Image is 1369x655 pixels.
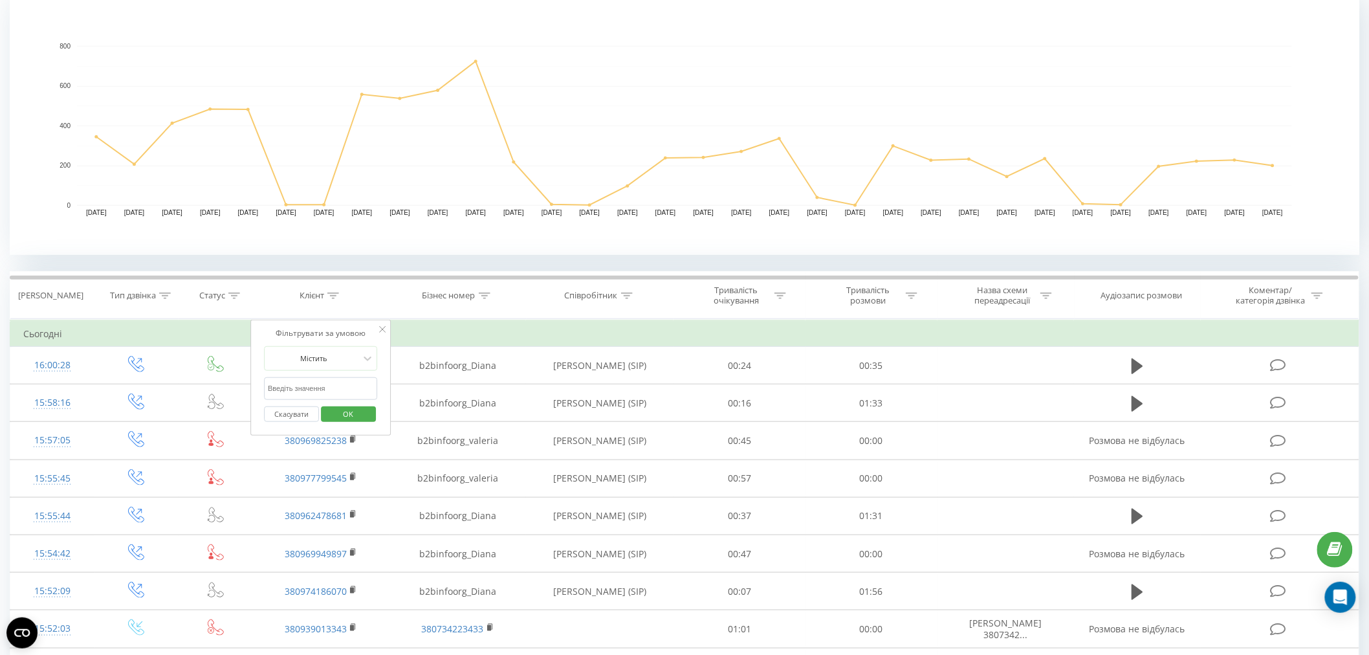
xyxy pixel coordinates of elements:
td: b2binfoorg_valeria [389,422,527,460]
td: [PERSON_NAME] (SIP) [526,497,674,535]
text: [DATE] [162,210,182,217]
td: b2binfoorg_Diana [389,497,527,535]
text: [DATE] [352,210,373,217]
button: OK [321,406,376,423]
text: 200 [60,162,71,170]
td: b2binfoorg_Diana [389,535,527,573]
span: Розмова не відбулась [1090,472,1185,484]
text: [DATE] [503,210,524,217]
div: 15:55:45 [23,466,82,491]
span: Розмова не відбулась [1090,434,1185,447]
div: Тривалість розмови [833,285,903,307]
text: [DATE] [200,210,221,217]
a: 380962478681 [285,509,347,522]
text: [DATE] [542,210,562,217]
td: 00:00 [805,422,937,460]
text: [DATE] [1225,210,1245,217]
td: 01:01 [674,610,805,648]
text: [DATE] [845,210,866,217]
a: 380977799545 [285,472,347,484]
td: 00:45 [674,422,805,460]
td: [PERSON_NAME] (SIP) [526,573,674,610]
text: 600 [60,83,71,90]
text: [DATE] [580,210,600,217]
input: Введіть значення [264,377,378,400]
text: [DATE] [1073,210,1093,217]
text: [DATE] [997,210,1018,217]
text: [DATE] [883,210,904,217]
td: [PERSON_NAME] (SIP) [526,535,674,573]
text: [DATE] [617,210,638,217]
text: [DATE] [769,210,790,217]
span: [PERSON_NAME] 3807342... [969,617,1042,641]
div: Коментар/категорія дзвінка [1232,285,1308,307]
text: [DATE] [276,210,296,217]
td: b2binfoorg_Diana [389,347,527,384]
td: 01:56 [805,573,937,610]
td: 00:07 [674,573,805,610]
td: [PERSON_NAME] (SIP) [526,347,674,384]
text: [DATE] [694,210,714,217]
td: [PERSON_NAME] (SIP) [526,422,674,460]
text: [DATE] [921,210,942,217]
text: [DATE] [1262,210,1283,217]
td: Сьогодні [10,321,1359,347]
div: Фільтрувати за умовою [264,327,378,340]
td: 00:35 [805,347,937,384]
div: Бізнес номер [422,291,476,302]
div: 15:57:05 [23,428,82,453]
div: Клієнт [300,291,324,302]
text: [DATE] [1111,210,1132,217]
div: Співробітник [565,291,618,302]
button: Скасувати [264,406,319,423]
div: Тривалість очікування [702,285,771,307]
div: Назва схеми переадресації [968,285,1037,307]
text: [DATE] [314,210,334,217]
td: 01:33 [805,384,937,422]
td: 00:00 [805,610,937,648]
td: [PERSON_NAME] (SIP) [526,460,674,497]
text: [DATE] [466,210,487,217]
div: 15:54:42 [23,541,82,566]
text: 400 [60,122,71,129]
div: Статус [199,291,225,302]
text: [DATE] [807,210,828,217]
td: [PERSON_NAME] (SIP) [526,384,674,422]
text: [DATE] [124,210,145,217]
div: [PERSON_NAME] [18,291,83,302]
div: 15:58:16 [23,390,82,416]
a: 380939013343 [285,623,347,635]
a: 380969825238 [285,434,347,447]
span: Розмова не відбулась [1090,623,1185,635]
td: 00:37 [674,497,805,535]
text: [DATE] [731,210,752,217]
button: Open CMP widget [6,617,38,649]
div: 15:55:44 [23,504,82,529]
td: 00:47 [674,535,805,573]
td: 00:00 [805,460,937,497]
div: 15:52:03 [23,616,82,641]
a: 380734223433 [422,623,484,635]
text: [DATE] [389,210,410,217]
text: [DATE] [959,210,980,217]
div: 16:00:28 [23,353,82,378]
text: [DATE] [238,210,259,217]
span: Розмова не відбулась [1090,548,1185,560]
div: Open Intercom Messenger [1325,582,1356,613]
text: [DATE] [428,210,448,217]
text: 0 [67,202,71,209]
a: 380974186070 [285,585,347,597]
text: [DATE] [1187,210,1207,217]
text: [DATE] [86,210,107,217]
td: 00:16 [674,384,805,422]
td: 00:57 [674,460,805,497]
td: 01:31 [805,497,937,535]
text: 800 [60,43,71,50]
text: [DATE] [655,210,676,217]
td: b2binfoorg_Diana [389,384,527,422]
text: [DATE] [1035,210,1055,217]
text: [DATE] [1148,210,1169,217]
div: Аудіозапис розмови [1101,291,1183,302]
td: 00:24 [674,347,805,384]
span: OK [330,404,366,424]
